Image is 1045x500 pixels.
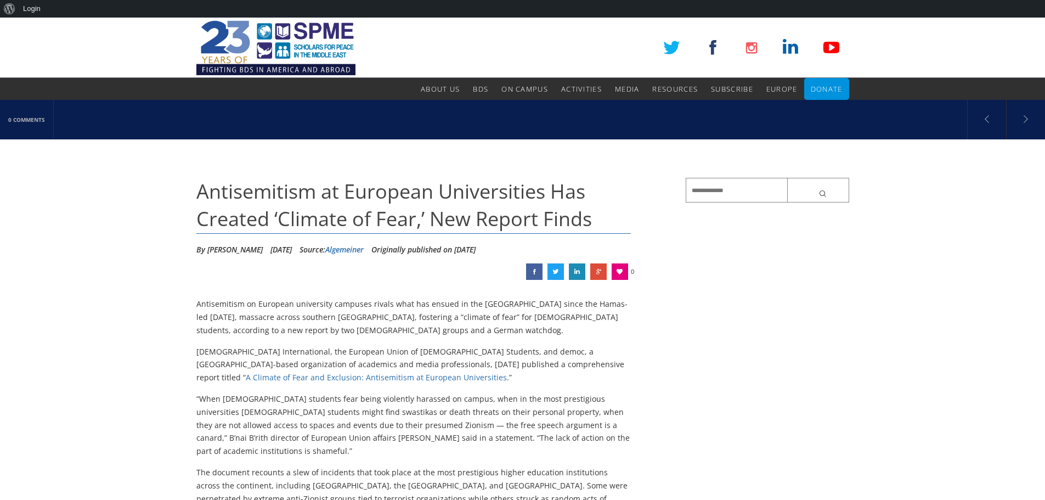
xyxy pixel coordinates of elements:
span: Antisemitism at European Universities Has Created ‘Climate of Fear,’ New Report Finds [196,178,592,232]
a: Antisemitism at European Universities Has Created ‘Climate of Fear,’ New Report Finds [526,263,543,280]
a: BDS [473,78,488,100]
span: Subscribe [711,84,753,94]
a: Subscribe [711,78,753,100]
span: About Us [421,84,460,94]
span: Europe [766,84,798,94]
a: Media [615,78,640,100]
a: Antisemitism at European Universities Has Created ‘Climate of Fear,’ New Report Finds [569,263,585,280]
a: Algemeiner [325,244,364,255]
span: BDS [473,84,488,94]
p: “When [DEMOGRAPHIC_DATA] students fear being violently harassed on campus, when in the most prest... [196,392,631,458]
a: Antisemitism at European Universities Has Created ‘Climate of Fear,’ New Report Finds [547,263,564,280]
a: About Us [421,78,460,100]
a: A Climate of Fear and Exclusion: Antisemitism at European Universities [246,372,507,383]
span: Resources [652,84,698,94]
li: By [PERSON_NAME] [196,241,263,258]
a: Donate [811,78,843,100]
a: Antisemitism at European Universities Has Created ‘Climate of Fear,’ New Report Finds [590,263,607,280]
a: Activities [561,78,602,100]
a: Resources [652,78,698,100]
span: Donate [811,84,843,94]
span: 0 [631,263,634,280]
img: SPME [196,18,355,78]
li: Originally published on [DATE] [371,241,476,258]
span: Media [615,84,640,94]
p: Antisemitism on European university campuses rivals what has ensued in the [GEOGRAPHIC_DATA] sinc... [196,297,631,336]
li: [DATE] [270,241,292,258]
span: On Campus [501,84,548,94]
span: Activities [561,84,602,94]
a: On Campus [501,78,548,100]
a: Europe [766,78,798,100]
p: [DEMOGRAPHIC_DATA] International, the European Union of [DEMOGRAPHIC_DATA] Students, and democ, a... [196,345,631,384]
div: Source: [300,241,364,258]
